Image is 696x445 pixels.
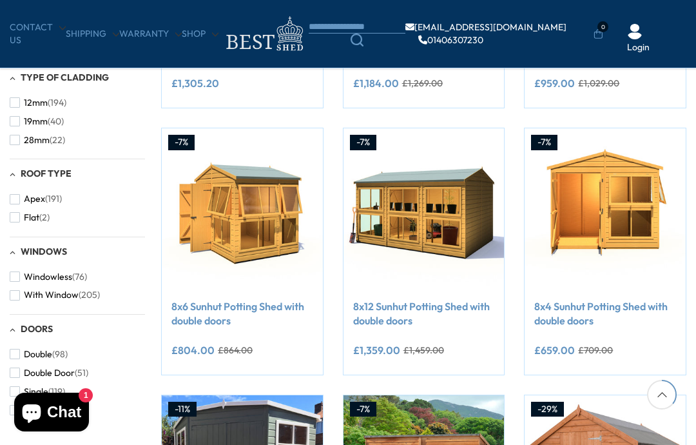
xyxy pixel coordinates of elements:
button: Flat [10,208,50,227]
ins: £659.00 [534,345,575,355]
span: Apex [24,193,45,204]
span: (40) [48,116,64,127]
a: 01406307230 [418,35,483,44]
span: (2) [39,212,50,223]
img: User Icon [627,24,643,39]
button: 28mm [10,131,65,150]
del: £1,029.00 [578,79,619,88]
span: 0 [597,21,608,32]
span: (205) [79,290,100,301]
span: 19mm [24,116,48,127]
span: Windowless [24,272,72,282]
button: Double Door [10,364,88,382]
del: £1,459.00 [403,346,444,355]
img: 8x12 Sunhut Potting Shed with double doors - Best Shed [343,128,505,290]
span: Windows [21,246,67,257]
ins: £804.00 [171,345,215,355]
a: Shipping [66,28,119,41]
a: Warranty [119,28,182,41]
div: -7% [531,135,557,150]
button: 12mm [10,94,66,112]
span: (22) [50,135,65,146]
span: 12mm [24,97,48,108]
a: Search [309,34,405,46]
span: Flat [24,212,39,223]
del: £1,269.00 [402,79,443,88]
a: 8x4 Sunhut Potting Shed with double doors [534,299,676,328]
img: 8x4 Sunhut Potting Shed with double doors - Best Shed [525,128,686,290]
span: Type of Cladding [21,72,109,83]
span: Double Door [24,368,75,379]
button: Double [10,345,68,364]
ins: £959.00 [534,78,575,88]
span: Double [24,349,52,360]
div: -29% [531,402,564,417]
ins: £1,305.20 [171,78,219,88]
button: 19mm [10,112,64,131]
button: Windowless [10,268,87,286]
button: Single Door [10,400,84,419]
span: (194) [48,97,66,108]
a: 0 [594,28,603,41]
span: (191) [45,193,62,204]
ins: £1,359.00 [353,345,400,355]
span: (98) [52,349,68,360]
a: 8x12 Sunhut Potting Shed with double doors [353,299,495,328]
img: logo [218,13,309,55]
span: 28mm [24,135,50,146]
button: Single [10,382,65,401]
div: -7% [350,135,376,150]
a: 8x6 Sunhut Potting Shed with double doors [171,299,313,328]
img: 8x6 Sunhut Potting Shed with double doors - Best Shed [162,128,323,290]
button: Apex [10,190,62,208]
span: With Window [24,290,79,301]
div: -11% [168,402,197,417]
a: Shop [182,28,218,41]
div: -7% [350,402,376,417]
a: Login [627,41,650,54]
span: Doors [21,323,53,335]
a: [EMAIL_ADDRESS][DOMAIN_NAME] [405,23,566,32]
span: (76) [72,272,87,282]
del: £864.00 [218,346,253,355]
del: £709.00 [578,346,613,355]
ins: £1,184.00 [353,78,399,88]
span: (51) [75,368,88,379]
a: CONTACT US [10,21,66,46]
span: (119) [48,386,65,397]
button: With Window [10,286,100,304]
span: Roof Type [21,168,72,179]
span: Single [24,386,48,397]
div: -7% [168,135,195,150]
inbox-online-store-chat: Shopify online store chat [10,393,93,435]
